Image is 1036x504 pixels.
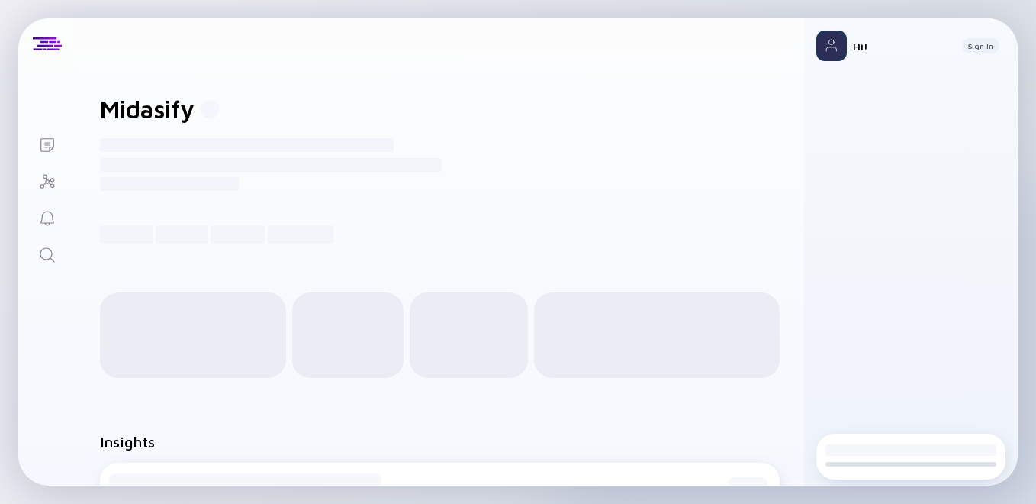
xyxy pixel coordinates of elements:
button: Sign In [962,38,999,53]
a: Investor Map [18,162,76,199]
a: Reminders [18,199,76,235]
div: Hi! [853,40,950,53]
a: Lists [18,125,76,162]
img: Profile Picture [816,31,847,61]
h2: Insights [100,433,155,451]
h1: Midasify [100,95,195,124]
a: Search [18,235,76,272]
